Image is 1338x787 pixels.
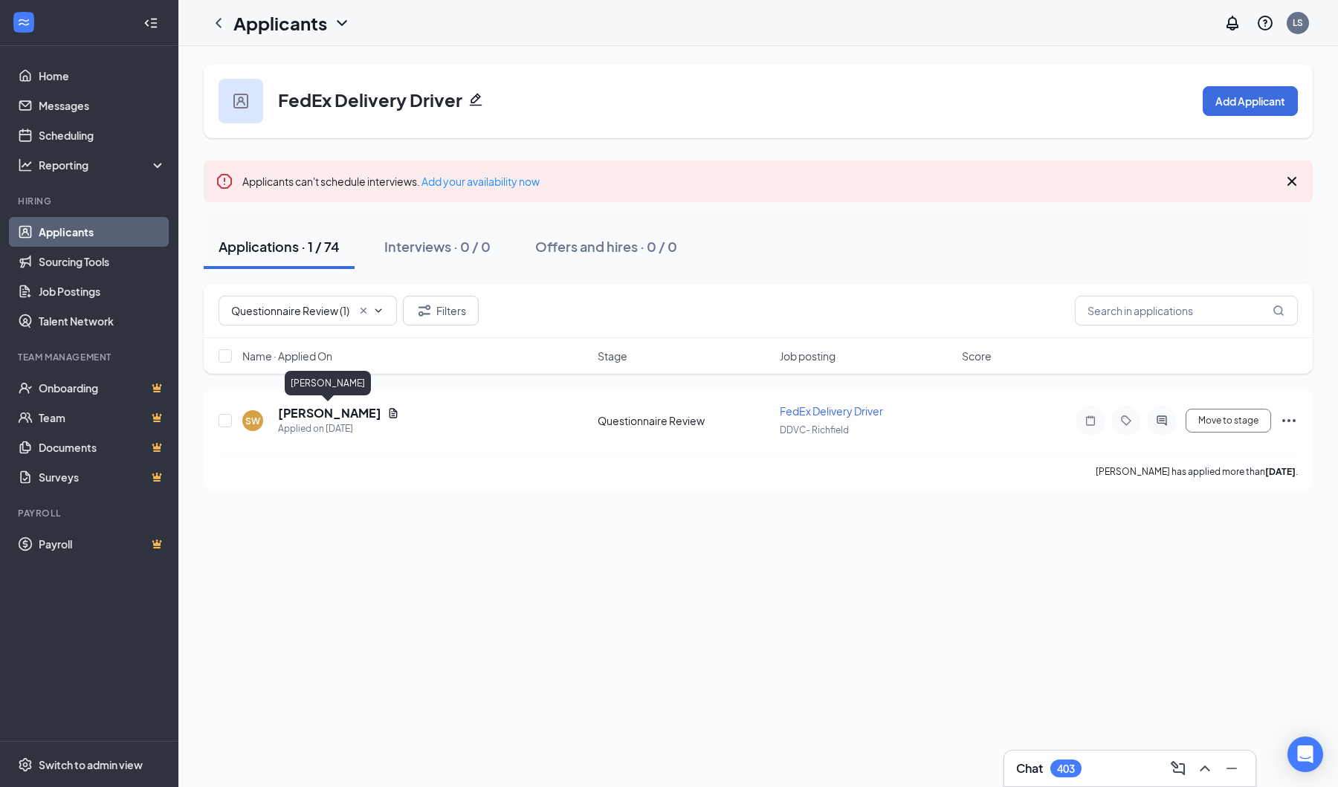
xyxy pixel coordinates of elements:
[16,15,31,30] svg: WorkstreamLogo
[1186,409,1271,433] button: Move to stage
[18,158,33,172] svg: Analysis
[18,507,163,519] div: Payroll
[245,415,260,427] div: SW
[1220,757,1244,780] button: Minimize
[333,14,351,32] svg: ChevronDown
[1273,305,1284,317] svg: MagnifyingGlass
[39,120,166,150] a: Scheduling
[143,16,158,30] svg: Collapse
[1265,466,1296,477] b: [DATE]
[39,462,166,492] a: SurveysCrown
[962,349,992,363] span: Score
[1224,14,1241,32] svg: Notifications
[1223,760,1241,777] svg: Minimize
[1293,16,1303,29] div: LS
[39,403,166,433] a: TeamCrown
[233,10,327,36] h1: Applicants
[780,404,883,418] span: FedEx Delivery Driver
[780,349,836,363] span: Job posting
[18,351,163,363] div: Team Management
[1096,465,1298,478] p: [PERSON_NAME] has applied more than .
[242,175,540,188] span: Applicants can't schedule interviews.
[233,94,248,109] img: user icon
[372,305,384,317] svg: ChevronDown
[39,306,166,336] a: Talent Network
[1016,760,1043,777] h3: Chat
[1193,757,1217,780] button: ChevronUp
[278,421,399,436] div: Applied on [DATE]
[1256,14,1274,32] svg: QuestionInfo
[598,413,771,428] div: Questionnaire Review
[39,757,143,772] div: Switch to admin view
[780,424,849,435] span: DDVC- Richfield
[358,305,369,317] svg: Cross
[1075,296,1298,326] input: Search in applications
[403,296,479,326] button: Filter Filters
[468,92,483,107] svg: Pencil
[1169,760,1187,777] svg: ComposeMessage
[1283,172,1301,190] svg: Cross
[1082,415,1099,427] svg: Note
[18,757,33,772] svg: Settings
[1153,415,1171,427] svg: ActiveChat
[210,14,227,32] svg: ChevronLeft
[1280,412,1298,430] svg: Ellipses
[598,349,627,363] span: Stage
[231,302,352,319] input: All Stages
[216,172,233,190] svg: Error
[18,195,163,207] div: Hiring
[387,407,399,419] svg: Document
[1166,757,1190,780] button: ComposeMessage
[39,91,166,120] a: Messages
[278,87,462,112] h3: FedEx Delivery Driver
[535,237,677,256] div: Offers and hires · 0 / 0
[1057,762,1075,775] div: 403
[39,276,166,306] a: Job Postings
[384,237,491,256] div: Interviews · 0 / 0
[39,61,166,91] a: Home
[219,237,340,256] div: Applications · 1 / 74
[39,217,166,247] a: Applicants
[39,158,167,172] div: Reporting
[39,373,166,403] a: OnboardingCrown
[285,371,371,395] div: [PERSON_NAME]
[278,405,381,421] h5: [PERSON_NAME]
[421,175,540,188] a: Add your availability now
[1287,736,1323,772] div: Open Intercom Messenger
[242,349,332,363] span: Name · Applied On
[1203,86,1298,116] button: Add Applicant
[1196,760,1214,777] svg: ChevronUp
[416,302,433,320] svg: Filter
[39,529,166,559] a: PayrollCrown
[39,247,166,276] a: Sourcing Tools
[39,433,166,462] a: DocumentsCrown
[1117,415,1135,427] svg: Tag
